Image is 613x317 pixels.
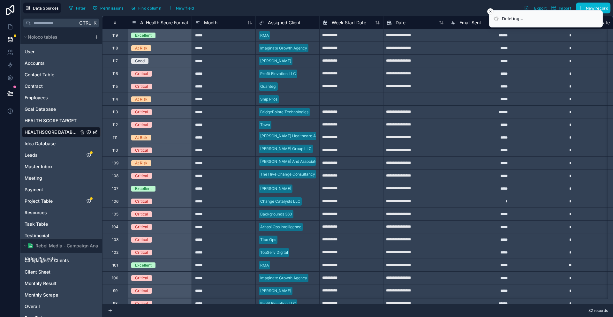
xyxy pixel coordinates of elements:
[260,33,269,38] div: RMA
[112,237,118,242] div: 103
[113,301,117,306] div: 98
[487,8,494,15] button: Close toast
[107,20,123,25] div: #
[112,250,118,255] div: 102
[522,3,549,13] button: Export
[112,212,118,217] div: 105
[260,159,320,164] div: [PERSON_NAME] And Associates
[112,109,118,115] div: 113
[112,199,118,204] div: 106
[112,97,118,102] div: 114
[128,3,163,13] button: Find column
[260,301,296,306] div: Profit Elevation LLC
[260,58,291,64] div: [PERSON_NAME]
[112,161,118,166] div: 109
[90,3,125,13] button: Permissions
[90,3,128,13] a: Permissions
[112,186,118,191] div: 107
[76,6,86,11] span: Filter
[502,16,523,22] div: Deleting...
[573,3,610,13] a: New record
[112,173,118,178] div: 108
[260,211,292,217] div: Backgrounds 360
[176,6,194,11] span: New field
[79,19,92,27] span: Ctrl
[260,133,329,139] div: [PERSON_NAME] Healthcare Advisors
[204,19,217,26] span: Month
[100,6,123,11] span: Permissions
[138,6,161,11] span: Find column
[588,308,608,313] span: 82 records
[112,71,118,76] div: 116
[112,58,118,64] div: 117
[113,288,117,293] div: 99
[332,19,366,26] span: Week Start Date
[112,46,118,51] div: 118
[459,19,481,26] span: Email Sent
[112,263,118,268] div: 101
[112,224,118,230] div: 104
[112,84,118,89] div: 115
[260,45,307,51] div: Imaginate Growth Agency
[576,3,610,13] button: New record
[66,3,88,13] button: Filter
[260,250,288,255] div: TopServ Digital
[112,148,118,153] div: 110
[112,33,118,38] div: 119
[260,288,291,294] div: [PERSON_NAME]
[140,19,188,26] span: AI Health Score Format
[166,3,196,13] button: New field
[260,84,276,89] div: Quantegi
[260,171,322,177] div: The Hive Change Consultancy Ltd
[112,275,118,281] div: 100
[268,19,300,26] span: Assigned Client
[260,109,308,115] div: BridgePointe Technologies
[260,96,277,102] div: Ship Pros
[549,3,573,13] button: Import
[113,135,117,140] div: 111
[93,21,97,25] span: K
[112,122,118,127] div: 112
[23,3,61,13] button: Data Sources
[260,237,276,243] div: Tico Ops
[260,224,301,230] div: Arhasi Ops Intelligence
[260,199,300,204] div: Change Catalysts LLC
[260,262,269,268] div: RMA
[396,19,405,26] span: Date
[260,275,307,281] div: Imaginate Growth Agency
[260,146,312,152] div: [PERSON_NAME] Group LLC
[260,71,296,77] div: Profit Elevation LLC
[260,186,291,192] div: [PERSON_NAME]
[260,122,270,128] div: Towa
[33,6,59,11] span: Data Sources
